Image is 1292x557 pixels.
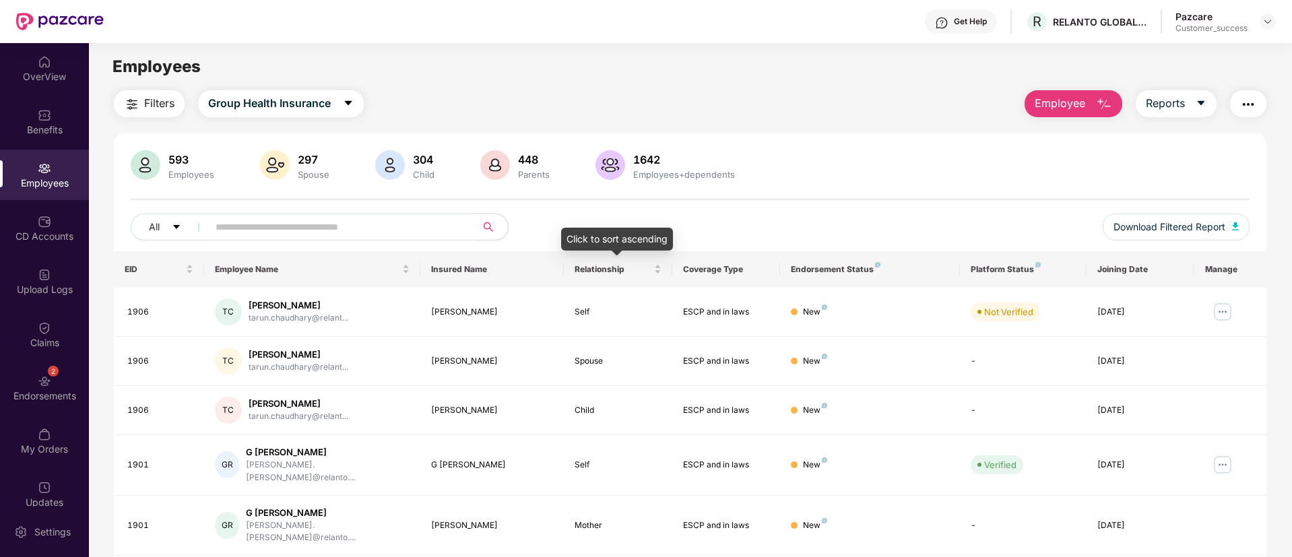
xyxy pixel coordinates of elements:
img: svg+xml;base64,PHN2ZyBpZD0iQ0RfQWNjb3VudHMiIGRhdGEtbmFtZT0iQ0QgQWNjb3VudHMiIHhtbG5zPSJodHRwOi8vd3... [38,215,51,228]
span: Relationship [575,264,651,275]
div: TC [215,348,242,374]
div: Parents [515,169,552,180]
div: 448 [515,153,552,166]
div: Employees [166,169,217,180]
img: New Pazcare Logo [16,13,104,30]
img: svg+xml;base64,PHN2ZyBpZD0iSGVscC0zMngzMiIgeG1sbnM9Imh0dHA6Ly93d3cudzMub3JnLzIwMDAvc3ZnIiB3aWR0aD... [935,16,948,30]
div: ESCP and in laws [683,404,769,417]
img: svg+xml;base64,PHN2ZyBpZD0iRHJvcGRvd24tMzJ4MzIiIHhtbG5zPSJodHRwOi8vd3d3LnczLm9yZy8yMDAwL3N2ZyIgd2... [1262,16,1273,27]
span: caret-down [172,222,181,233]
span: Employees [112,57,201,76]
div: Self [575,459,661,471]
div: [PERSON_NAME] [431,404,554,417]
img: svg+xml;base64,PHN2ZyB4bWxucz0iaHR0cDovL3d3dy53My5vcmcvMjAwMC9zdmciIHhtbG5zOnhsaW5rPSJodHRwOi8vd3... [131,150,160,180]
button: search [475,214,509,240]
span: search [475,222,501,232]
button: Allcaret-down [131,214,213,240]
th: Insured Name [420,251,564,288]
div: [PERSON_NAME].[PERSON_NAME]@relanto.... [246,519,409,545]
div: TC [215,397,242,424]
th: Manage [1194,251,1266,288]
div: Customer_success [1175,23,1248,34]
img: svg+xml;base64,PHN2ZyB4bWxucz0iaHR0cDovL3d3dy53My5vcmcvMjAwMC9zdmciIHhtbG5zOnhsaW5rPSJodHRwOi8vd3... [1096,96,1112,112]
div: [DATE] [1097,404,1184,417]
img: svg+xml;base64,PHN2ZyB4bWxucz0iaHR0cDovL3d3dy53My5vcmcvMjAwMC9zdmciIHhtbG5zOnhsaW5rPSJodHRwOi8vd3... [595,150,625,180]
div: [DATE] [1097,355,1184,368]
th: EID [114,251,204,288]
div: [PERSON_NAME] [431,519,554,532]
img: svg+xml;base64,PHN2ZyBpZD0iQ2xhaW0iIHhtbG5zPSJodHRwOi8vd3d3LnczLm9yZy8yMDAwL3N2ZyIgd2lkdGg9IjIwIi... [38,321,51,335]
div: Verified [984,458,1016,471]
img: manageButton [1212,454,1233,476]
div: New [803,519,827,532]
span: Filters [144,95,174,112]
div: tarun.chaudhary@relant... [249,312,348,325]
div: Child [410,169,437,180]
img: svg+xml;base64,PHN2ZyB4bWxucz0iaHR0cDovL3d3dy53My5vcmcvMjAwMC9zdmciIHhtbG5zOnhsaW5rPSJodHRwOi8vd3... [480,150,510,180]
div: [PERSON_NAME] [249,348,348,361]
th: Coverage Type [672,251,780,288]
div: ESCP and in laws [683,306,769,319]
img: svg+xml;base64,PHN2ZyBpZD0iRW1wbG95ZWVzIiB4bWxucz0iaHR0cDovL3d3dy53My5vcmcvMjAwMC9zdmciIHdpZHRoPS... [38,162,51,175]
div: Click to sort ascending [561,228,673,251]
span: Group Health Insurance [208,95,331,112]
td: - [960,337,1086,386]
div: Spouse [295,169,332,180]
div: 2 [48,366,59,376]
div: Spouse [575,355,661,368]
span: Download Filtered Report [1113,220,1225,234]
div: Employees+dependents [631,169,738,180]
img: svg+xml;base64,PHN2ZyB4bWxucz0iaHR0cDovL3d3dy53My5vcmcvMjAwMC9zdmciIHdpZHRoPSIyNCIgaGVpZ2h0PSIyNC... [124,96,140,112]
div: [PERSON_NAME].[PERSON_NAME]@relanto.... [246,459,409,484]
div: Settings [30,525,75,539]
span: caret-down [343,98,354,110]
div: [PERSON_NAME] [249,397,348,410]
div: Self [575,306,661,319]
div: tarun.chaudhary@relant... [249,410,348,423]
span: All [149,220,160,234]
div: Mother [575,519,661,532]
img: manageButton [1212,301,1233,323]
th: Relationship [564,251,672,288]
span: R [1033,13,1041,30]
img: svg+xml;base64,PHN2ZyB4bWxucz0iaHR0cDovL3d3dy53My5vcmcvMjAwMC9zdmciIHhtbG5zOnhsaW5rPSJodHRwOi8vd3... [375,150,405,180]
button: Employee [1025,90,1122,117]
img: svg+xml;base64,PHN2ZyBpZD0iQmVuZWZpdHMiIHhtbG5zPSJodHRwOi8vd3d3LnczLm9yZy8yMDAwL3N2ZyIgd2lkdGg9Ij... [38,108,51,122]
img: svg+xml;base64,PHN2ZyB4bWxucz0iaHR0cDovL3d3dy53My5vcmcvMjAwMC9zdmciIHdpZHRoPSI4IiBoZWlnaHQ9IjgiIH... [822,354,827,359]
div: Get Help [954,16,987,27]
img: svg+xml;base64,PHN2ZyB4bWxucz0iaHR0cDovL3d3dy53My5vcmcvMjAwMC9zdmciIHdpZHRoPSI4IiBoZWlnaHQ9IjgiIH... [822,457,827,463]
button: Group Health Insurancecaret-down [198,90,364,117]
div: 1906 [127,306,193,319]
img: svg+xml;base64,PHN2ZyB4bWxucz0iaHR0cDovL3d3dy53My5vcmcvMjAwMC9zdmciIHdpZHRoPSI4IiBoZWlnaHQ9IjgiIH... [822,403,827,408]
img: svg+xml;base64,PHN2ZyBpZD0iRW5kb3JzZW1lbnRzIiB4bWxucz0iaHR0cDovL3d3dy53My5vcmcvMjAwMC9zdmciIHdpZH... [38,374,51,388]
div: 1901 [127,459,193,471]
td: - [960,386,1086,435]
div: 1906 [127,404,193,417]
img: svg+xml;base64,PHN2ZyBpZD0iVXBsb2FkX0xvZ3MiIGRhdGEtbmFtZT0iVXBsb2FkIExvZ3MiIHhtbG5zPSJodHRwOi8vd3... [38,268,51,282]
div: New [803,355,827,368]
div: New [803,306,827,319]
div: ESCP and in laws [683,459,769,471]
span: EID [125,264,183,275]
div: [DATE] [1097,459,1184,471]
span: Employee Name [215,264,399,275]
div: New [803,404,827,417]
img: svg+xml;base64,PHN2ZyB4bWxucz0iaHR0cDovL3d3dy53My5vcmcvMjAwMC9zdmciIHhtbG5zOnhsaW5rPSJodHRwOi8vd3... [260,150,290,180]
div: Pazcare [1175,10,1248,23]
div: [PERSON_NAME] [249,299,348,312]
div: Not Verified [984,305,1033,319]
div: G [PERSON_NAME] [246,506,409,519]
img: svg+xml;base64,PHN2ZyBpZD0iVXBkYXRlZCIgeG1sbnM9Imh0dHA6Ly93d3cudzMub3JnLzIwMDAvc3ZnIiB3aWR0aD0iMj... [38,481,51,494]
div: Endorsement Status [791,264,949,275]
th: Employee Name [204,251,420,288]
th: Joining Date [1087,251,1194,288]
button: Download Filtered Report [1103,214,1250,240]
span: Reports [1146,95,1185,112]
div: 1906 [127,355,193,368]
div: [DATE] [1097,519,1184,532]
img: svg+xml;base64,PHN2ZyB4bWxucz0iaHR0cDovL3d3dy53My5vcmcvMjAwMC9zdmciIHdpZHRoPSI4IiBoZWlnaHQ9IjgiIH... [822,304,827,310]
div: [PERSON_NAME] [431,355,554,368]
div: 297 [295,153,332,166]
div: GR [215,512,240,539]
div: RELANTO GLOBAL PRIVATE LIMITED [1053,15,1147,28]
